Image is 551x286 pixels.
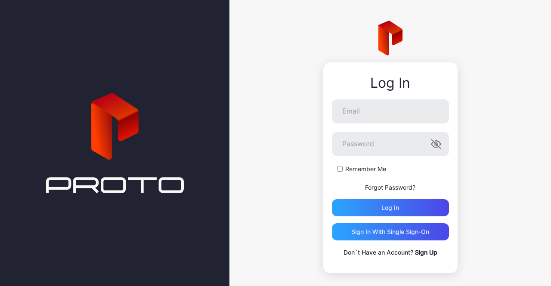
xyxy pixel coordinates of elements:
[332,75,449,91] div: Log In
[332,132,449,156] input: Password
[332,199,449,216] button: Log in
[415,249,437,256] a: Sign Up
[332,247,449,258] p: Don`t Have an Account?
[431,139,441,149] button: Password
[332,99,449,123] input: Email
[381,204,399,211] div: Log in
[365,184,415,191] a: Forgot Password?
[345,165,386,173] label: Remember Me
[332,223,449,240] button: Sign in With Single Sign-On
[351,228,429,235] div: Sign in With Single Sign-On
